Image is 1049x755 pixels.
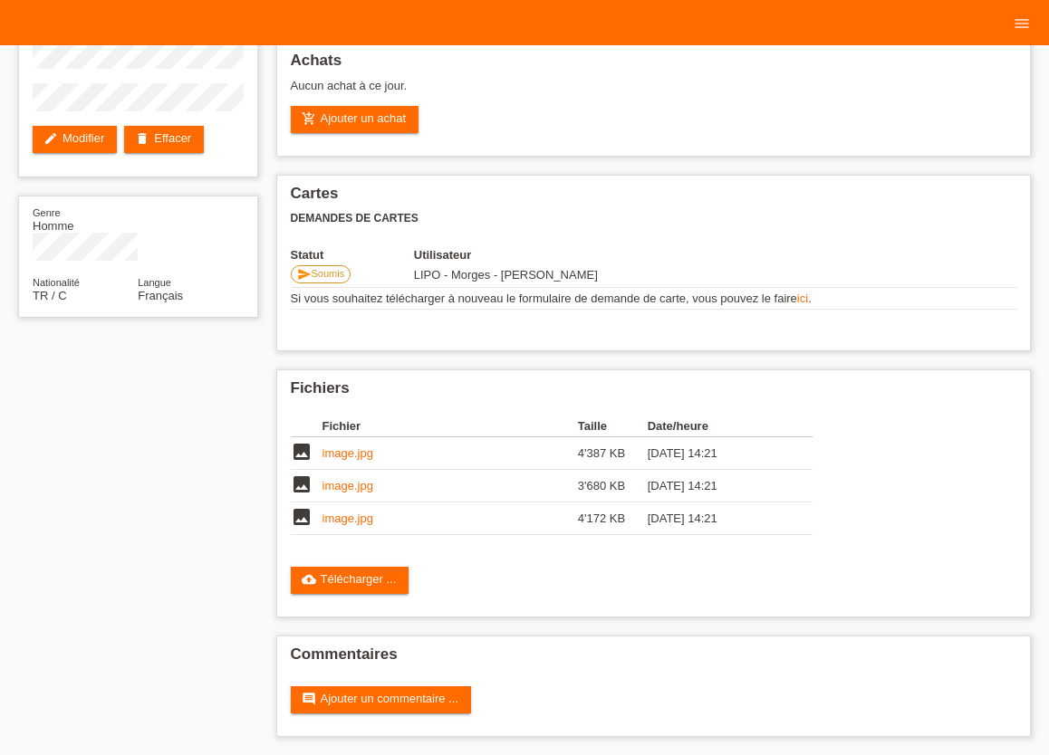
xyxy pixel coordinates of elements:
td: 4'387 KB [578,437,648,470]
i: comment [302,692,316,706]
a: editModifier [33,126,117,153]
a: image.jpg [322,479,373,492]
a: commentAjouter un commentaire ... [291,686,471,713]
td: Si vous souhaitez télécharger à nouveau le formulaire de demande de carte, vous pouvez le faire . [291,288,1017,310]
a: menu [1004,17,1040,28]
h2: Commentaires [291,645,1017,673]
i: image [291,506,313,528]
i: image [291,473,313,495]
td: [DATE] 14:21 [648,437,787,470]
i: menu [1013,14,1031,33]
th: Fichier [322,416,578,437]
span: Langue [138,277,171,288]
i: image [291,441,313,463]
td: 3'680 KB [578,470,648,502]
h2: Achats [291,52,1017,79]
h2: Fichiers [291,379,1017,406]
span: Français [138,289,183,302]
i: edit [43,131,58,146]
span: Turquie / C / 15.01.2007 [33,289,67,302]
td: [DATE] 14:21 [648,502,787,535]
a: deleteEffacer [124,126,204,153]
a: image.jpg [322,446,373,460]
td: 4'172 KB [578,502,648,535]
a: add_shopping_cartAjouter un achat [291,106,419,133]
span: Nationalité [33,277,80,288]
a: cloud_uploadTélécharger ... [291,567,409,594]
i: send [297,267,312,282]
h2: Cartes [291,185,1017,212]
i: add_shopping_cart [302,111,316,126]
span: Genre [33,207,61,218]
a: image.jpg [322,511,373,525]
span: Soumis [312,268,345,279]
td: [DATE] 14:21 [648,470,787,502]
div: Homme [33,205,138,233]
th: Date/heure [648,416,787,437]
i: cloud_upload [302,572,316,587]
i: delete [135,131,149,146]
th: Utilisateur [414,248,705,262]
h3: Demandes de cartes [291,212,1017,225]
th: Taille [578,416,648,437]
a: ici [797,291,808,305]
span: 16.08.2025 [414,268,598,282]
div: Aucun achat à ce jour. [291,79,1017,106]
th: Statut [291,248,414,262]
